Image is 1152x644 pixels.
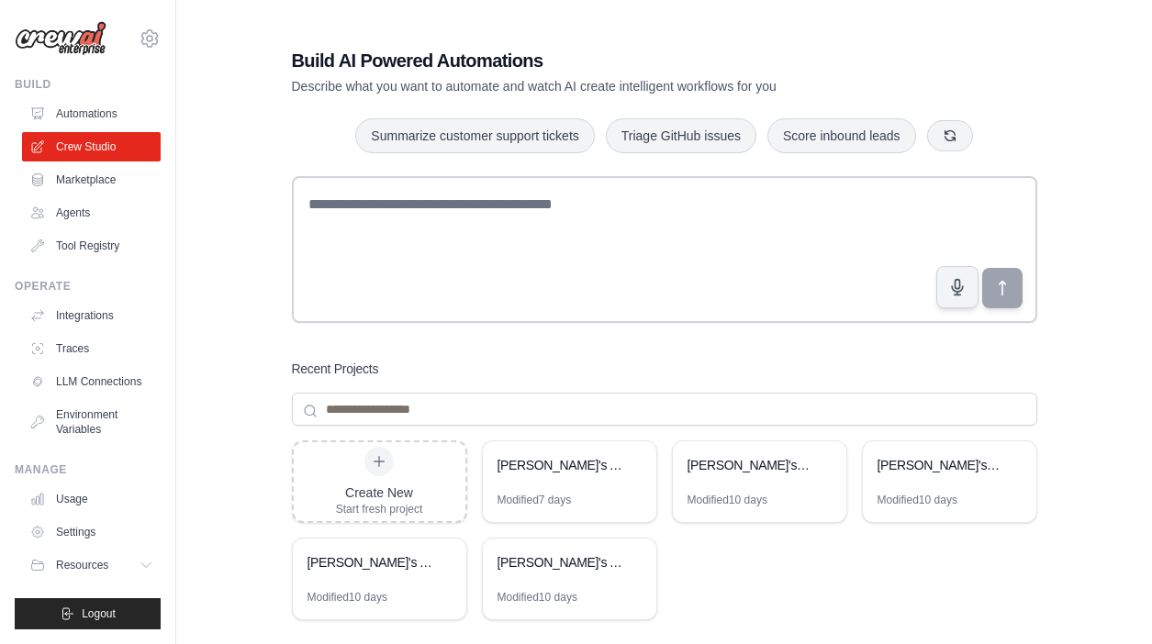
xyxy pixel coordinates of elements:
button: Get new suggestions [927,120,973,151]
span: Resources [56,558,108,572]
div: Manage [15,462,161,477]
div: Build [15,77,161,92]
button: Summarize customer support tickets [355,118,594,153]
div: [PERSON_NAME]'s Artist Research & Discovery Phase [498,456,623,474]
button: Triage GitHub issues [606,118,756,153]
a: Crew Studio [22,132,161,161]
span: Logout [82,606,116,621]
a: Agents [22,198,161,228]
div: Modified 10 days [308,590,387,605]
div: Modified 10 days [688,493,767,507]
div: Create New [336,483,423,502]
a: Settings [22,517,161,547]
a: Usage [22,484,161,514]
h1: Build AI Powered Automations [292,48,909,73]
div: [PERSON_NAME]'s Grant Engine - Discovery to Submission [688,456,813,474]
button: Click to speak your automation idea [936,266,979,308]
p: Describe what you want to automate and watch AI create intelligent workflows for you [292,77,909,95]
a: Integrations [22,301,161,330]
a: Marketplace [22,165,161,194]
button: Resources [22,550,161,580]
a: LLM Connections [22,367,161,396]
a: Automations [22,99,161,128]
a: Environment Variables [22,400,161,444]
a: Tool Registry [22,231,161,261]
div: [PERSON_NAME]'s AI Crew - Artist Management Automation [308,553,433,572]
div: [PERSON_NAME]'s Mystical Arts Management Crew [878,456,1003,474]
h3: Recent Projects [292,360,379,378]
div: Start fresh project [336,502,423,516]
img: Logo [15,21,106,56]
button: Logout [15,598,161,629]
a: Traces [22,334,161,363]
div: Modified 10 days [498,590,577,605]
button: Score inbound leads [767,118,916,153]
div: Modified 10 days [878,493,957,507]
div: Modified 7 days [498,493,572,507]
div: Operate [15,279,161,294]
div: [PERSON_NAME]'s AI Music Career Crew [498,553,623,572]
